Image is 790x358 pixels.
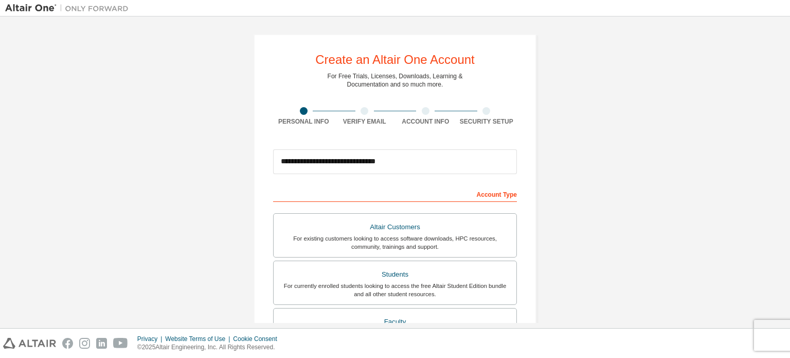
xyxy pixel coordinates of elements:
[137,335,165,343] div: Privacy
[280,315,510,329] div: Faculty
[165,335,233,343] div: Website Terms of Use
[280,234,510,251] div: For existing customers looking to access software downloads, HPC resources, community, trainings ...
[395,117,456,126] div: Account Info
[334,117,396,126] div: Verify Email
[79,338,90,349] img: instagram.svg
[280,267,510,282] div: Students
[5,3,134,13] img: Altair One
[273,185,517,202] div: Account Type
[3,338,56,349] img: altair_logo.svg
[233,335,283,343] div: Cookie Consent
[113,338,128,349] img: youtube.svg
[273,117,334,126] div: Personal Info
[280,282,510,298] div: For currently enrolled students looking to access the free Altair Student Edition bundle and all ...
[315,54,475,66] div: Create an Altair One Account
[328,72,463,89] div: For Free Trials, Licenses, Downloads, Learning & Documentation and so much more.
[137,343,283,352] p: © 2025 Altair Engineering, Inc. All Rights Reserved.
[456,117,517,126] div: Security Setup
[280,220,510,234] div: Altair Customers
[96,338,107,349] img: linkedin.svg
[62,338,73,349] img: facebook.svg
